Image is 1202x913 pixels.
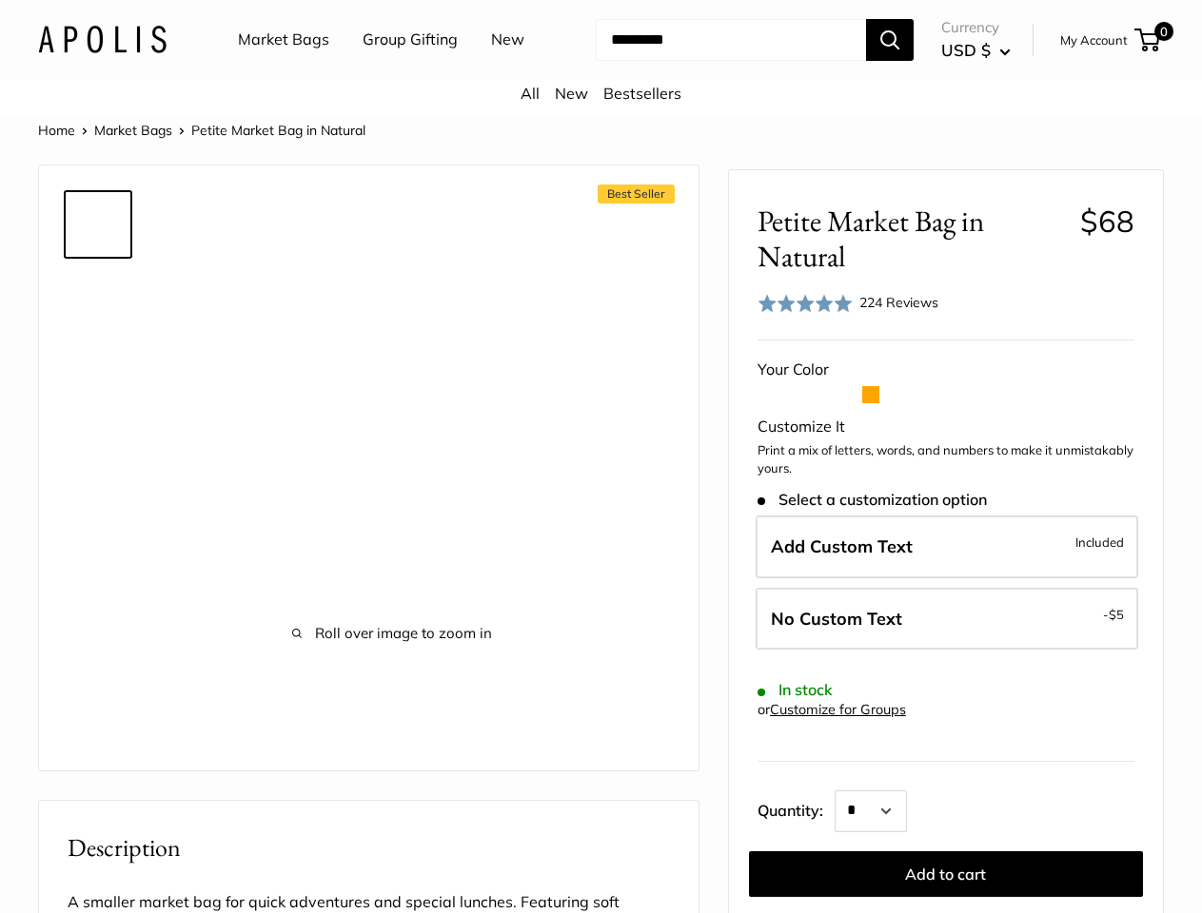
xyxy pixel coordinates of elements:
span: Included [1075,531,1124,554]
label: Add Custom Text [756,515,1138,578]
a: Petite Market Bag in Natural [64,744,132,812]
a: Petite Market Bag in Natural [64,571,132,639]
a: description_The Original Market bag in its 4 native styles [64,342,132,411]
div: Your Color [758,356,1134,384]
label: Leave Blank [756,588,1138,651]
div: or [758,697,906,723]
span: In stock [758,681,833,699]
a: Home [38,122,75,139]
span: Add Custom Text [771,535,913,557]
button: Add to cart [749,851,1143,897]
span: Petite Market Bag in Natural [191,122,365,139]
span: Currency [941,14,1011,41]
a: New [491,26,524,54]
span: Select a customization option [758,491,987,509]
a: description_Effortless style that elevates every moment [64,266,132,335]
img: Apolis [38,26,167,53]
a: Petite Market Bag in Natural [64,190,132,259]
span: $5 [1109,607,1124,622]
span: No Custom Text [771,608,902,630]
a: All [521,84,540,103]
input: Search... [596,19,866,61]
a: 0 [1136,29,1160,51]
a: Group Gifting [363,26,458,54]
a: My Account [1060,29,1128,51]
button: Search [866,19,914,61]
span: 224 Reviews [859,294,938,311]
nav: Breadcrumb [38,118,365,143]
a: Petite Market Bag in Natural [64,647,132,736]
a: Customize for Groups [770,701,906,718]
span: Petite Market Bag in Natural [758,204,1066,274]
button: USD $ [941,35,1011,66]
a: New [555,84,588,103]
a: Market Bags [94,122,172,139]
p: Print a mix of letters, words, and numbers to make it unmistakably yours. [758,441,1134,478]
a: Market Bags [238,26,329,54]
h2: Description [68,829,670,866]
span: USD $ [941,40,991,60]
span: 0 [1154,22,1173,41]
a: Petite Market Bag in Natural [64,418,132,487]
span: - [1103,603,1124,626]
span: $68 [1080,203,1134,240]
a: Bestsellers [603,84,681,103]
span: Best Seller [598,185,675,204]
label: Quantity: [758,785,835,832]
span: Roll over image to zoom in [191,620,593,647]
a: description_Spacious inner area with room for everything. [64,495,132,563]
div: Customize It [758,413,1134,441]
